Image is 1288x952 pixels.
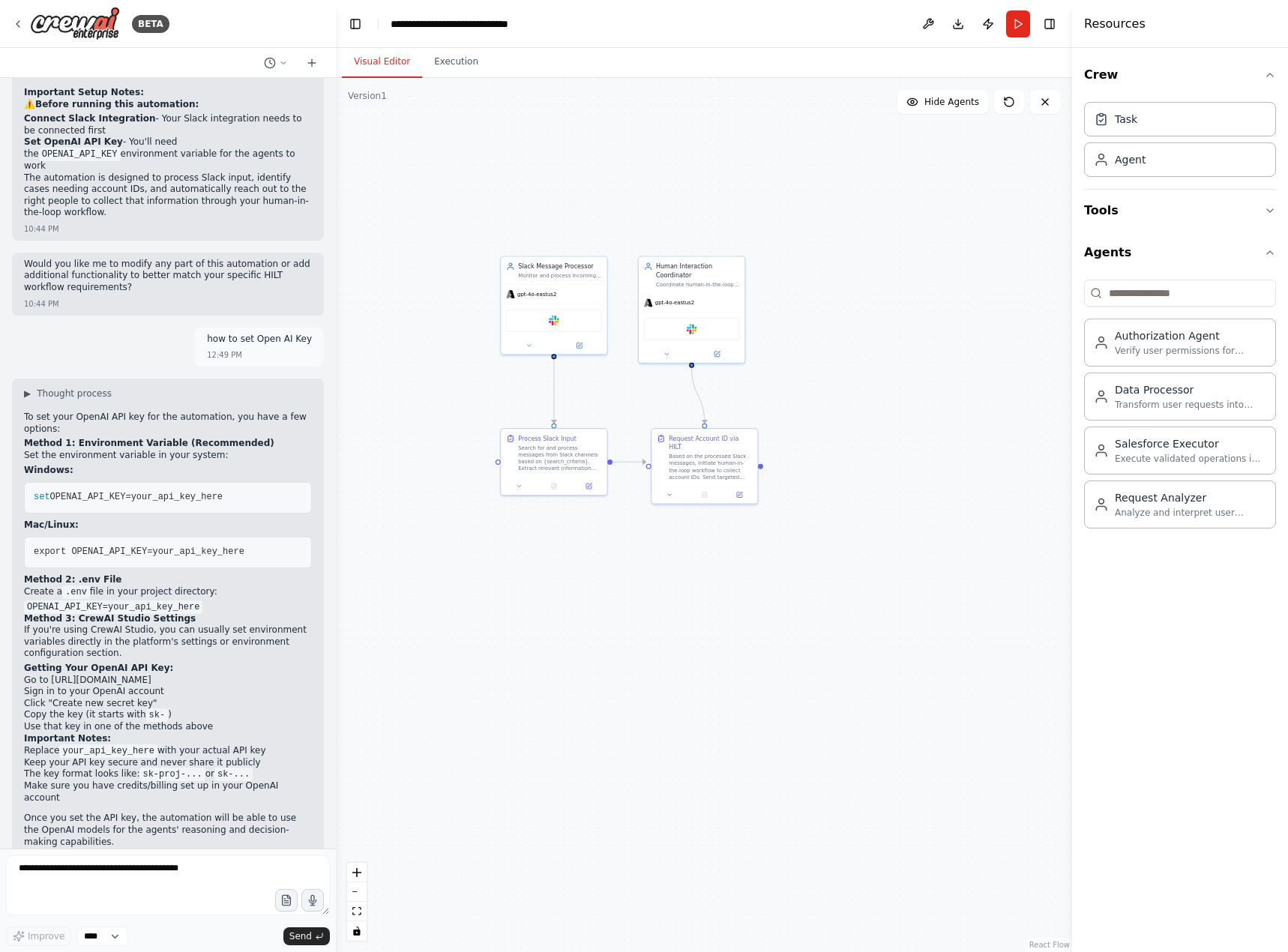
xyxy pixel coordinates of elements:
div: Process Slack InputSearch for and process messages from Slack channels based on {search_criteria}... [500,428,608,495]
span: ▶ [24,388,31,400]
strong: Important Setup Notes: [24,87,144,97]
div: Version 1 [348,90,387,102]
g: Edge from 92b3e732-7622-41ff-b240-ad1408db928d to 62bf4931-3f34-4d58-bdfd-c3ee09b718cc [550,359,558,424]
li: Sign in to your OpenAI account [24,686,312,698]
button: Hide left sidebar [345,13,366,34]
p: how to set Open AI Key [207,334,312,346]
div: Crew [1084,96,1276,189]
code: OPENAI_API_KEY [39,148,121,161]
li: Use that key in one of the methods above [24,721,312,733]
button: Start a new chat [300,54,324,72]
button: Hide Agents [897,90,988,114]
button: Crew [1084,54,1276,96]
img: Slack [687,324,697,334]
code: OPENAI_API_KEY=your_api_key_here [24,600,202,614]
span: export OPENAI_API_KEY=your_api_key_here [34,546,244,557]
button: No output available [536,481,573,492]
code: sk-proj-... [139,768,205,781]
strong: Method 1: Environment Variable (Recommended) [24,438,274,448]
div: 12:49 PM [207,349,242,361]
button: Agents [1084,232,1276,274]
div: Request Analyzer [1115,490,1266,505]
button: Execution [422,46,490,78]
button: Send [283,927,330,945]
button: Tools [1084,190,1276,232]
strong: Important Notes: [24,733,111,744]
strong: Before running this automation: [35,99,199,109]
span: set [34,492,50,502]
div: Salesforce Executor [1115,436,1266,451]
li: Replace with your actual API key [24,745,312,757]
p: Create a file in your project directory: [24,586,312,598]
div: 10:44 PM [24,223,59,235]
div: Execute validated operations in Salesforce via [GEOGRAPHIC_DATA] [1115,453,1266,465]
li: Go to [URL][DOMAIN_NAME] [24,675,312,687]
div: Agent [1115,152,1146,167]
button: Click to speak your automation idea [301,889,324,912]
strong: Windows: [24,465,73,475]
li: Make sure you have credits/billing set up in your OpenAI account [24,780,312,804]
div: Based on the processed Slack messages, initiate human-in-the-loop workflow to collect account IDs... [669,453,752,480]
code: sk- [146,708,169,722]
div: React Flow controls [347,863,367,941]
span: Improve [28,930,64,942]
li: The key format looks like: or [24,768,312,780]
p: Set the environment variable in your system: [24,450,312,462]
g: Edge from 62bf4931-3f34-4d58-bdfd-c3ee09b718cc to 97df842b-b5ed-47a3-a1fe-3424dd520832 [613,457,646,466]
div: Coordinate human-in-the-loop interactions by sending messages to request account IDs and manage t... [656,281,739,288]
div: Request Account ID via HILT [669,434,752,451]
p: Once you set the API key, the automation will be able to use the OpenAI models for the agents' re... [24,813,312,848]
span: Hide Agents [924,96,979,108]
p: ⚠️ [24,99,312,111]
button: ▶Thought process [24,388,112,400]
strong: Set OpenAI API Key [24,136,123,147]
span: Send [289,930,312,942]
p: If you're using CrewAI Studio, you can usually set environment variables directly in the platform... [24,624,312,660]
div: Human Interaction CoordinatorCoordinate human-in-the-loop interactions by sending messages to req... [638,256,746,364]
img: Slack [549,316,559,326]
g: Edge from 6ac9c8ce-f1f8-4f8b-9ef2-ade2828aafc8 to 97df842b-b5ed-47a3-a1fe-3424dd520832 [687,368,709,424]
div: Agents [1084,274,1276,540]
div: Request Account ID via HILTBased on the processed Slack messages, initiate human-in-the-loop work... [651,428,759,504]
li: - You'll need the environment variable for the agents to work [24,136,312,172]
div: Slack Message ProcessorMonitor and process incoming messages from Slack channels, extract relevan... [500,256,608,355]
button: Open in side panel [574,481,604,492]
button: No output available [687,489,723,500]
div: Human Interaction Coordinator [656,262,739,280]
p: The automation is designed to process Slack input, identify cases needing account IDs, and automa... [24,172,312,219]
button: Open in side panel [555,340,604,351]
div: Task [1115,112,1137,127]
li: Click "Create new secret key" [24,698,312,710]
button: Switch to previous chat [258,54,294,72]
button: zoom in [347,863,367,882]
p: Would you like me to modify any part of this automation or add additional functionality to better... [24,259,312,294]
li: Keep your API key secure and never share it publicly [24,757,312,769]
strong: Method 2: .env File [24,574,122,585]
button: fit view [347,902,367,921]
div: Transform user requests into structured Salesforce data [1115,399,1266,411]
strong: Getting Your OpenAI API Key: [24,663,173,673]
button: Visual Editor [342,46,422,78]
a: React Flow attribution [1029,941,1070,949]
span: gpt-4o-eastus2 [517,291,556,298]
div: Analyze and interpret user requests from Slack [1115,507,1266,519]
button: zoom out [347,882,367,902]
span: Thought process [37,388,112,400]
code: sk-... [214,768,253,781]
div: 10:44 PM [24,298,59,310]
button: Open in side panel [693,349,741,359]
div: Authorization Agent [1115,328,1266,343]
button: toggle interactivity [347,921,367,941]
div: Slack Message Processor [518,262,601,271]
strong: Method 3: CrewAI Studio Settings [24,613,196,624]
button: Upload files [275,889,298,912]
strong: Connect Slack Integration [24,113,156,124]
div: Monitor and process incoming messages from Slack channels, extract relevant information, and prep... [518,272,601,279]
h4: Resources [1084,15,1146,33]
code: .env [62,585,90,599]
p: To set your OpenAI API key for the automation, you have a few options: [24,412,312,435]
div: Search for and process messages from Slack channels based on {search_criteria}. Extract relevant ... [518,445,601,472]
li: Copy the key (it starts with ) [24,709,312,721]
button: Improve [6,927,71,946]
div: Process Slack Input [518,434,577,442]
